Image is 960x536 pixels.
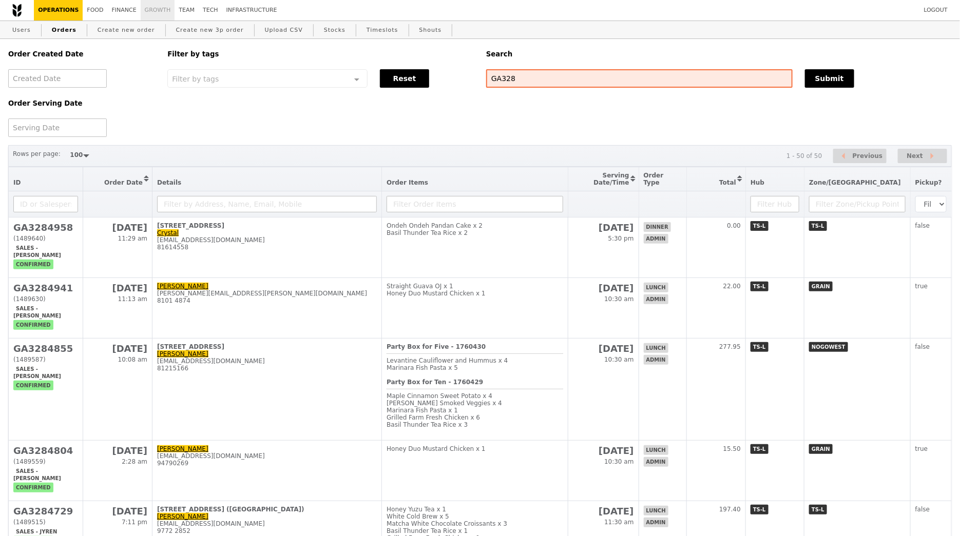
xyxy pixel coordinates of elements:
[13,222,78,233] h2: GA3284958
[88,506,147,517] h2: [DATE]
[13,320,53,330] span: confirmed
[573,343,633,354] h2: [DATE]
[644,506,668,515] span: lunch
[387,400,502,407] span: [PERSON_NAME] Smoked Veggies x 4
[644,355,668,365] span: admin
[362,21,402,39] a: Timeslots
[13,356,78,363] div: (1489587)
[157,506,377,513] div: [STREET_ADDRESS] ([GEOGRAPHIC_DATA])
[486,50,952,58] h5: Search
[13,243,64,260] span: Sales - [PERSON_NAME]
[751,221,769,231] span: TS-L
[833,149,887,164] button: Previous
[157,513,208,520] a: [PERSON_NAME]
[915,179,942,186] span: Pickup?
[387,283,563,290] div: Straight Guava OJ x 1
[13,381,53,390] span: confirmed
[387,357,508,364] span: Levantine Cauliflower and Hummus x 4
[751,196,799,212] input: Filter Hub
[157,343,377,350] div: [STREET_ADDRESS]
[8,69,107,88] input: Created Date
[809,342,848,352] span: NOGOWEST
[13,260,53,269] span: confirmed
[380,69,429,88] button: Reset
[853,150,883,162] span: Previous
[915,506,930,513] span: false
[157,520,377,527] div: [EMAIL_ADDRESS][DOMAIN_NAME]
[573,222,633,233] h2: [DATE]
[915,343,930,350] span: false
[387,222,563,229] div: Ondeh Ondeh Pandan Cake x 2
[387,407,458,414] span: Marinara Fish Pasta x 1
[118,356,147,363] span: 10:08 am
[88,343,147,354] h2: [DATE]
[751,179,764,186] span: Hub
[751,505,769,514] span: TS-L
[13,283,78,293] h2: GA3284941
[8,21,35,39] a: Users
[88,283,147,293] h2: [DATE]
[157,283,208,290] a: [PERSON_NAME]
[157,460,377,467] div: 94790269
[13,364,64,381] span: Sales - [PERSON_NAME]
[915,445,928,452] span: true
[387,520,563,527] div: Matcha White Chocolate Croissants x 3
[118,295,147,303] span: 11:13 am
[12,4,22,17] img: Grain logo
[751,282,769,291] span: TS-L
[157,222,377,229] div: [STREET_ADDRESS]
[387,506,563,513] div: Honey Yuzu Tea x 1
[13,458,78,465] div: (1489559)
[13,295,78,303] div: (1489630)
[167,50,474,58] h5: Filter by tags
[157,350,208,358] a: [PERSON_NAME]
[387,229,563,236] div: Basil Thunder Tea Rice x 2
[907,150,923,162] span: Next
[157,196,377,212] input: Filter by Address, Name, Email, Mobile
[8,118,107,137] input: Serving Date
[786,152,822,160] div: 1 - 50 of 50
[644,294,668,304] span: admin
[13,445,78,456] h2: GA3284804
[13,343,78,354] h2: GA3284855
[157,452,377,460] div: [EMAIL_ADDRESS][DOMAIN_NAME]
[644,343,668,353] span: lunch
[13,519,78,526] div: (1489515)
[387,392,492,400] span: Maple Cinnamon Sweet Potato x 4
[608,235,634,242] span: 5:30 pm
[809,505,827,514] span: TS-L
[157,297,377,304] div: 8101 4874
[387,445,563,452] div: Honey Duo Mustard Chicken x 1
[573,445,633,456] h2: [DATE]
[157,244,377,251] div: 81614558
[13,304,64,321] span: Sales - [PERSON_NAME]
[387,179,428,186] span: Order Items
[486,69,793,88] input: Search any field
[809,179,901,186] span: Zone/[GEOGRAPHIC_DATA]
[644,445,668,455] span: lunch
[387,527,563,534] div: Basil Thunder Tea Rice x 1
[644,234,668,244] span: admin
[387,290,563,297] div: Honey Duo Mustard Chicken x 1
[809,282,833,291] span: GRAIN
[805,69,854,88] button: Submit
[13,466,64,483] span: Sales - [PERSON_NAME]
[898,149,947,164] button: Next
[157,527,377,534] div: 9772 2852
[915,222,930,229] span: false
[573,283,633,293] h2: [DATE]
[604,295,633,303] span: 10:30 am
[723,445,741,452] span: 15.50
[604,519,633,526] span: 11:30 am
[13,196,78,212] input: ID or Salesperson name
[172,74,219,83] span: Filter by tags
[157,179,181,186] span: Details
[644,283,668,292] span: lunch
[157,236,377,244] div: [EMAIL_ADDRESS][DOMAIN_NAME]
[8,50,155,58] h5: Order Created Date
[387,364,458,371] span: Marinara Fish Pasta x 5
[644,518,668,527] span: admin
[719,506,741,513] span: 197.40
[13,179,21,186] span: ID
[387,421,468,428] span: Basil Thunder Tea Rice x 3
